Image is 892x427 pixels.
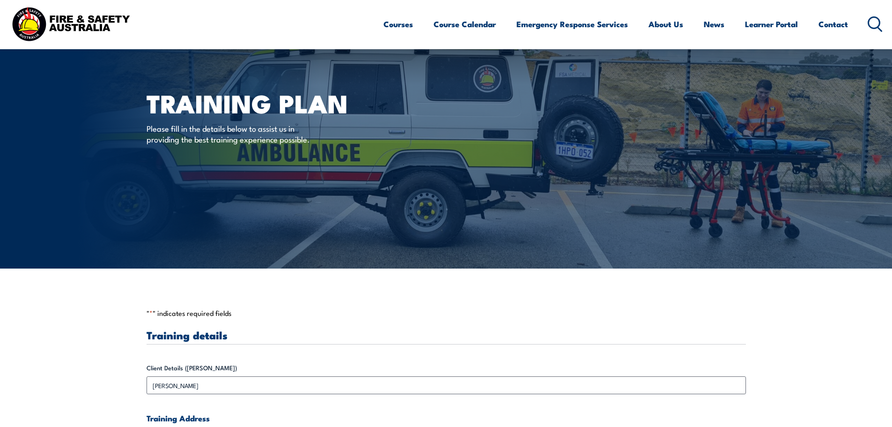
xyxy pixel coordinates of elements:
p: " " indicates required fields [147,308,746,318]
a: News [704,12,724,37]
p: Please fill in the details below to assist us in providing the best training experience possible. [147,123,317,145]
a: About Us [649,12,683,37]
a: Course Calendar [434,12,496,37]
label: Client Details ([PERSON_NAME]) [147,363,746,373]
h3: Training details [147,330,746,340]
h1: Training plan [147,92,378,114]
a: Learner Portal [745,12,798,37]
a: Contact [818,12,848,37]
a: Emergency Response Services [516,12,628,37]
h4: Training Address [147,413,746,423]
a: Courses [383,12,413,37]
